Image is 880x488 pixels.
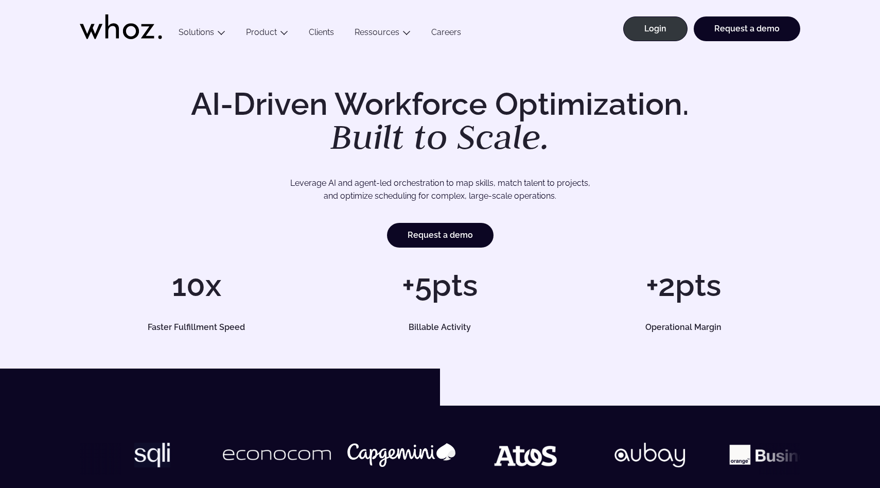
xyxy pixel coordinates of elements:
h1: AI-Driven Workforce Optimization. [177,89,703,154]
iframe: Chatbot [812,420,866,474]
a: Request a demo [387,223,494,248]
h5: Faster Fulfillment Speed [92,323,302,332]
a: Product [246,27,277,37]
button: Product [236,27,298,41]
a: Clients [298,27,344,41]
a: Ressources [355,27,399,37]
a: Login [623,16,688,41]
button: Ressources [344,27,421,41]
a: Request a demo [694,16,800,41]
p: Leverage AI and agent-led orchestration to map skills, match talent to projects, and optimize sch... [116,177,764,203]
h1: +5pts [323,270,556,301]
h1: 10x [80,270,313,301]
a: Careers [421,27,471,41]
h1: +2pts [567,270,800,301]
em: Built to Scale. [330,114,550,159]
h5: Billable Activity [335,323,545,332]
button: Solutions [168,27,236,41]
h5: Operational Margin [578,323,788,332]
